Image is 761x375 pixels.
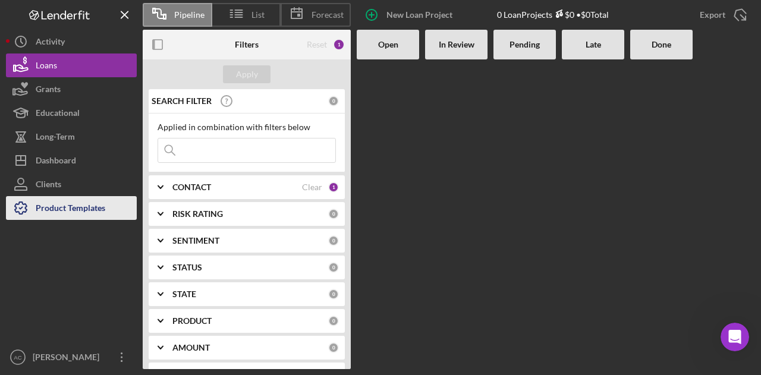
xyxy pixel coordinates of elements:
[333,39,345,51] div: 1
[652,40,671,49] b: Done
[36,125,75,152] div: Long-Term
[328,182,339,193] div: 1
[6,345,137,369] button: AC[PERSON_NAME]
[386,3,452,27] div: New Loan Project
[36,149,76,175] div: Dashboard
[172,343,210,352] b: AMOUNT
[721,323,749,351] iframe: Intercom live chat
[174,10,205,20] span: Pipeline
[30,345,107,372] div: [PERSON_NAME]
[6,196,137,220] button: Product Templates
[36,196,105,223] div: Product Templates
[302,182,322,192] div: Clear
[552,10,574,20] div: $0
[328,316,339,326] div: 0
[172,182,211,192] b: CONTACT
[172,236,219,245] b: SENTIMENT
[6,53,137,77] button: Loans
[6,172,137,196] button: Clients
[6,30,137,53] button: Activity
[6,149,137,172] button: Dashboard
[14,354,21,361] text: AC
[328,209,339,219] div: 0
[36,53,57,80] div: Loans
[497,10,609,20] div: 0 Loan Projects • $0 Total
[152,96,212,106] b: SEARCH FILTER
[586,40,601,49] b: Late
[236,65,258,83] div: Apply
[36,30,65,56] div: Activity
[307,40,327,49] div: Reset
[439,40,474,49] b: In Review
[510,40,540,49] b: Pending
[312,10,344,20] span: Forecast
[328,289,339,300] div: 0
[328,96,339,106] div: 0
[251,10,265,20] span: List
[328,235,339,246] div: 0
[6,77,137,101] button: Grants
[158,122,336,132] div: Applied in combination with filters below
[223,65,271,83] button: Apply
[328,342,339,353] div: 0
[172,263,202,272] b: STATUS
[357,3,464,27] button: New Loan Project
[36,101,80,128] div: Educational
[6,125,137,149] button: Long-Term
[235,40,259,49] b: Filters
[172,289,196,299] b: STATE
[172,209,223,219] b: RISK RATING
[36,172,61,199] div: Clients
[172,316,212,326] b: PRODUCT
[6,101,137,125] button: Educational
[378,40,398,49] b: Open
[700,3,725,27] div: Export
[688,3,755,27] button: Export
[328,262,339,273] div: 0
[36,77,61,104] div: Grants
